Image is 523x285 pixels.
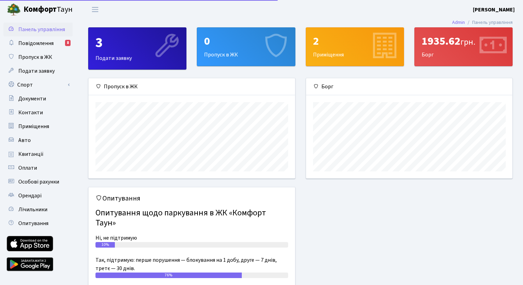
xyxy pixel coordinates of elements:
span: Контакти [18,109,43,116]
a: Панель управління [3,23,73,36]
span: Пропуск в ЖК [18,53,52,61]
div: Ні, не підтримую [95,234,288,242]
span: Таун [24,4,73,16]
div: Борг [415,28,512,66]
a: Admin [452,19,465,26]
div: Приміщення [306,28,404,66]
a: Контакти [3,106,73,119]
img: logo.png [7,3,21,17]
a: [PERSON_NAME] [473,6,515,14]
a: Квитанції [3,147,73,161]
span: Особові рахунки [18,178,59,186]
a: Подати заявку [3,64,73,78]
a: Документи [3,92,73,106]
div: Так, підтримую: перше порушення — блокування на 1 добу, друге — 7 днів, третє — 30 днів. [95,256,288,273]
div: Пропуск в ЖК [89,78,295,95]
a: Орендарі [3,189,73,203]
div: Борг [306,78,513,95]
a: 0Пропуск в ЖК [197,27,295,66]
span: Орендарі [18,192,42,199]
span: Повідомлення [18,39,54,47]
li: Панель управління [465,19,513,26]
a: Оплати [3,161,73,175]
div: 2 [313,35,397,48]
span: Приміщення [18,123,49,130]
h5: Опитування [95,194,288,203]
span: грн. [460,36,475,48]
a: Приміщення [3,119,73,133]
a: Особові рахунки [3,175,73,189]
span: Оплати [18,164,37,172]
div: 3 [95,35,179,51]
a: Авто [3,133,73,147]
a: Пропуск в ЖК [3,50,73,64]
a: Лічильники [3,203,73,216]
a: 3Подати заявку [88,27,186,70]
span: Квитанції [18,150,44,158]
a: Спорт [3,78,73,92]
span: Опитування [18,220,48,227]
div: Подати заявку [89,28,186,69]
b: [PERSON_NAME] [473,6,515,14]
span: Лічильники [18,206,47,213]
a: 2Приміщення [306,27,404,66]
h4: Опитування щодо паркування в ЖК «Комфорт Таун» [95,205,288,231]
div: 0 [204,35,288,48]
b: Комфорт [24,4,57,15]
div: 76% [95,273,242,278]
span: Панель управління [18,26,65,33]
div: 1935.62 [422,35,505,48]
div: 10% [95,242,115,248]
nav: breadcrumb [442,15,523,30]
span: Подати заявку [18,67,55,75]
div: 8 [65,40,71,46]
span: Документи [18,95,46,103]
div: Пропуск в ЖК [197,28,295,66]
a: Повідомлення8 [3,36,73,50]
span: Авто [18,136,31,144]
button: Переключити навігацію [86,4,104,15]
a: Опитування [3,216,73,230]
